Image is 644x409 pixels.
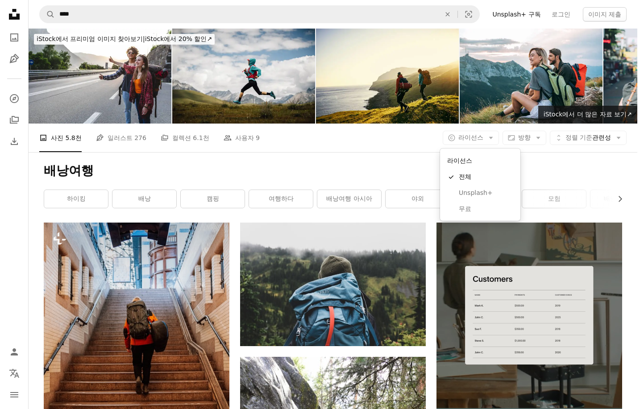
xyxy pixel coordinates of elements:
[458,134,483,141] span: 라이선스
[459,205,513,214] span: 무료
[440,149,520,221] div: 라이선스
[459,173,513,182] span: 전체
[443,131,499,145] button: 라이선스
[459,189,513,198] span: Unsplash+
[444,152,517,169] div: 라이선스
